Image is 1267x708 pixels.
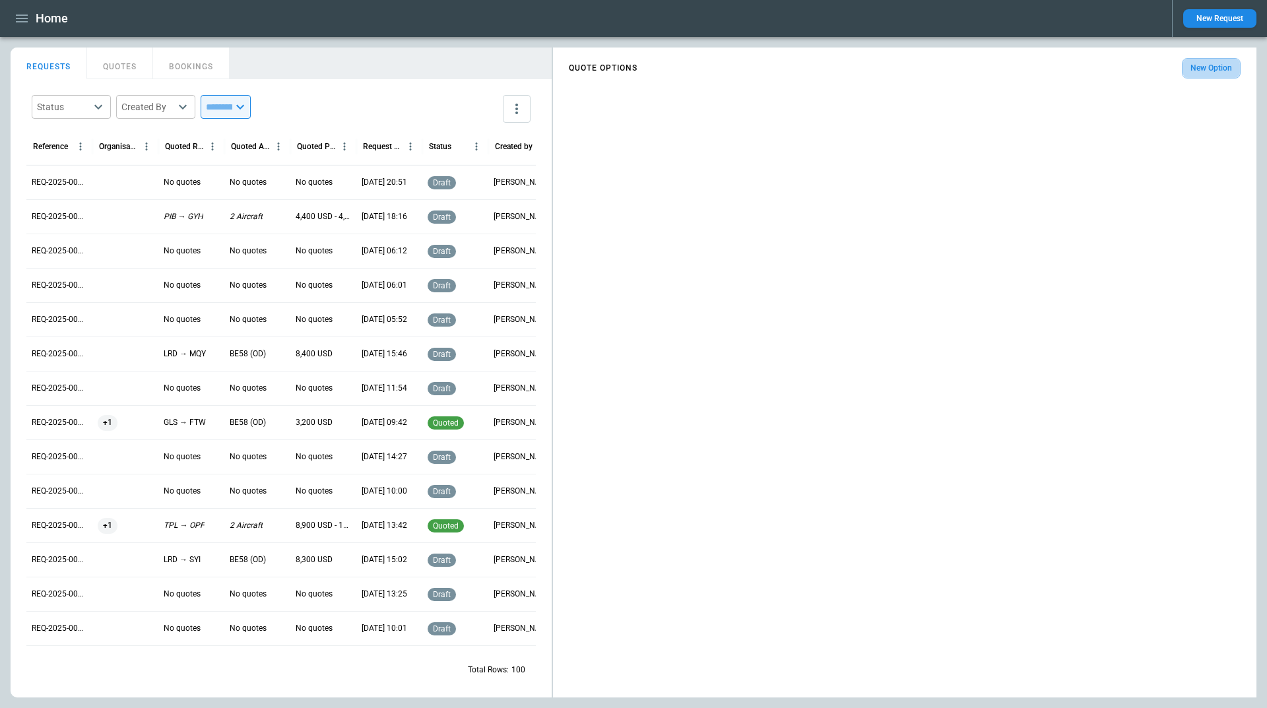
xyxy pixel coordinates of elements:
div: Request Created At (UTC-05:00) [363,142,402,151]
p: REQ-2025-000275 [32,280,87,291]
p: Allen Maki [494,554,549,565]
p: 100 [511,664,525,676]
h4: QUOTE OPTIONS [569,65,637,71]
span: draft [430,178,453,187]
p: No quotes [296,314,333,325]
p: REQ-2025-000271 [32,417,87,428]
p: REQ-2025-000278 [32,177,87,188]
p: 09/12/2025 05:52 [362,314,407,325]
div: Quoted Aircraft [231,142,270,151]
button: Created by column menu [534,138,551,155]
span: draft [430,556,453,565]
button: Reference column menu [72,138,89,155]
p: REQ-2025-000277 [32,211,87,222]
p: REQ-2025-000266 [32,589,87,600]
p: Ben Gundermann [494,520,549,531]
p: No quotes [164,623,201,634]
button: Status column menu [468,138,485,155]
span: draft [430,281,453,290]
p: Total Rows: [468,664,509,676]
button: New Option [1182,58,1241,79]
div: Reference [33,142,68,151]
span: quoted [430,521,461,531]
div: Created By [121,100,174,113]
p: REQ-2025-000270 [32,451,87,463]
p: No quotes [164,245,201,257]
p: REQ-2025-000267 [32,554,87,565]
p: George O'Bryan [494,417,549,428]
p: Cady Howell [494,314,549,325]
span: draft [430,350,453,359]
span: +1 [98,509,117,542]
p: No quotes [164,314,201,325]
p: No quotes [230,451,267,463]
p: 3,200 USD [296,417,333,428]
p: No quotes [164,383,201,394]
span: draft [430,453,453,462]
div: Status [37,100,90,113]
button: Request Created At (UTC-05:00) column menu [402,138,419,155]
span: draft [430,624,453,633]
p: No quotes [230,245,267,257]
p: No quotes [296,280,333,291]
p: 09/04/2025 13:42 [362,520,407,531]
p: No quotes [230,589,267,600]
p: 09/11/2025 09:42 [362,417,407,428]
span: draft [430,590,453,599]
p: 09/11/2025 15:46 [362,348,407,360]
span: +1 [98,406,117,439]
p: No quotes [230,314,267,325]
span: draft [430,384,453,393]
p: REQ-2025-000276 [32,245,87,257]
p: George O'Bryan [494,383,549,394]
p: No quotes [230,383,267,394]
p: Ben Gundermann [494,211,549,222]
p: 09/12/2025 06:12 [362,245,407,257]
p: No quotes [164,177,201,188]
p: No quotes [296,245,333,257]
p: 09/12/2025 18:16 [362,211,407,222]
p: No quotes [230,486,267,497]
p: Ben Gundermann [494,486,549,497]
div: Status [429,142,451,151]
p: No quotes [164,589,201,600]
span: draft [430,212,453,222]
button: REQUESTS [11,48,87,79]
p: No quotes [230,623,267,634]
p: REQ-2025-000273 [32,348,87,360]
h1: Home [36,11,68,26]
p: Ben Gundermann [494,177,549,188]
button: Quoted Aircraft column menu [270,138,287,155]
p: PIB → GYH [164,211,203,222]
p: GLS → FTW [164,417,206,428]
p: No quotes [296,451,333,463]
span: draft [430,247,453,256]
p: 8,900 USD - 10,200 USD [296,520,351,531]
button: Organisation column menu [138,138,155,155]
span: draft [430,315,453,325]
div: Quoted Route [165,142,204,151]
p: 09/14/2025 20:51 [362,177,407,188]
p: No quotes [296,383,333,394]
p: No quotes [296,589,333,600]
p: 09/03/2025 15:02 [362,554,407,565]
p: No quotes [296,177,333,188]
p: BE58 (OD) [230,554,266,565]
p: 09/08/2025 14:27 [362,451,407,463]
p: 8,400 USD [296,348,333,360]
p: LRD → SYI [164,554,201,565]
p: REQ-2025-000274 [32,314,87,325]
p: REQ-2025-000269 [32,486,87,497]
div: Organisation [99,142,138,151]
p: 09/12/2025 06:01 [362,280,407,291]
button: Quoted Route column menu [204,138,221,155]
p: George O'Bryan [494,623,549,634]
p: LRD → MQY [164,348,206,360]
p: Allen Maki [494,348,549,360]
p: BE58 (OD) [230,348,266,360]
p: Cady Howell [494,280,549,291]
p: 4,400 USD - 4,500 USD [296,211,351,222]
p: 8,300 USD [296,554,333,565]
p: REQ-2025-000265 [32,623,87,634]
p: 2 Aircraft [230,520,263,531]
